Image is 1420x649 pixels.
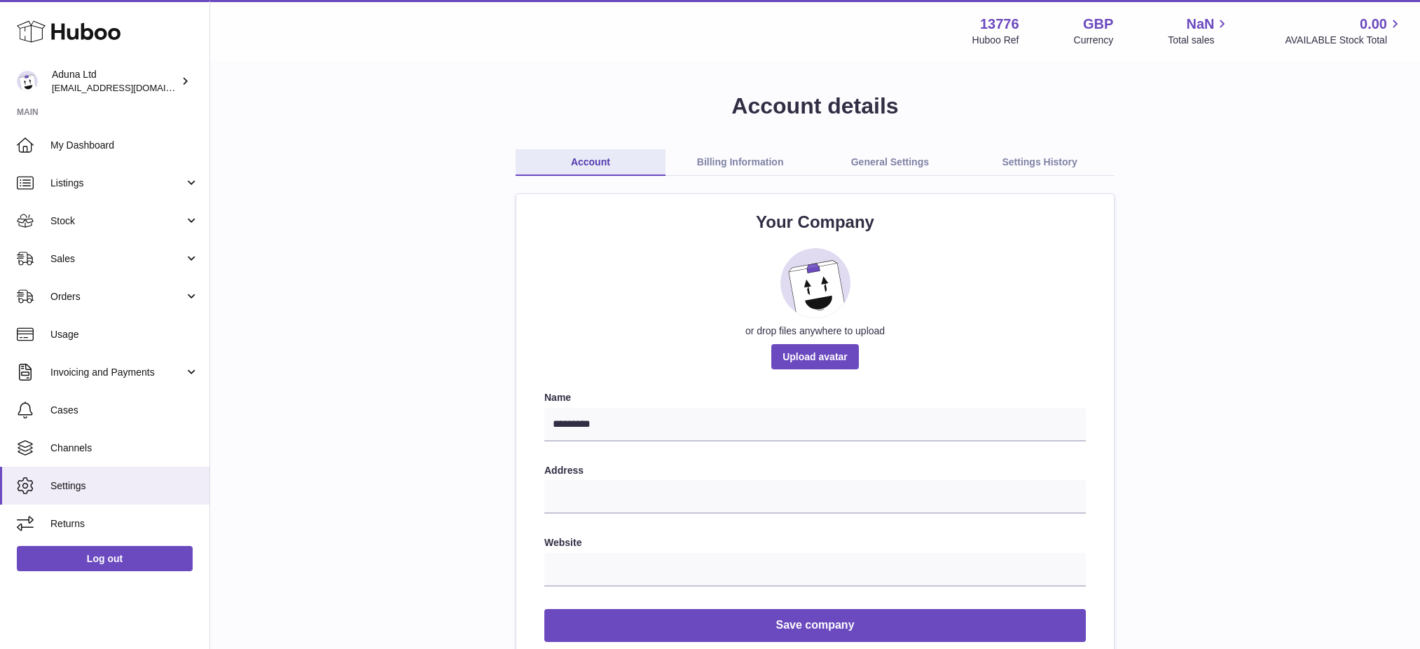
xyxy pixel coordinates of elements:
div: Currency [1074,34,1114,47]
span: Upload avatar [771,344,859,369]
a: Billing Information [666,149,815,176]
span: Sales [50,252,184,266]
a: General Settings [815,149,965,176]
span: 0.00 [1360,15,1387,34]
strong: GBP [1083,15,1113,34]
a: Settings History [965,149,1115,176]
span: Channels [50,442,199,455]
span: Settings [50,479,199,493]
span: [EMAIL_ADDRESS][DOMAIN_NAME] [52,82,206,93]
span: Returns [50,517,199,531]
label: Website [544,536,1086,549]
h2: Your Company [544,211,1086,233]
span: Stock [50,214,184,228]
span: My Dashboard [50,139,199,152]
strong: 13776 [980,15,1019,34]
button: Save company [544,609,1086,642]
span: Usage [50,328,199,341]
span: Total sales [1168,34,1230,47]
span: Invoicing and Payments [50,366,184,379]
a: Account [516,149,666,176]
a: 0.00 AVAILABLE Stock Total [1285,15,1403,47]
div: or drop files anywhere to upload [544,324,1086,338]
div: Aduna Ltd [52,68,178,95]
img: internalAdmin-13776@internal.huboo.com [17,71,38,92]
img: placeholder_image.svg [780,248,850,318]
a: Log out [17,546,193,571]
span: NaN [1186,15,1214,34]
a: NaN Total sales [1168,15,1230,47]
span: Listings [50,177,184,190]
h1: Account details [233,91,1398,121]
span: Cases [50,404,199,417]
span: AVAILABLE Stock Total [1285,34,1403,47]
span: Orders [50,290,184,303]
div: Huboo Ref [972,34,1019,47]
label: Name [544,391,1086,404]
label: Address [544,464,1086,477]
